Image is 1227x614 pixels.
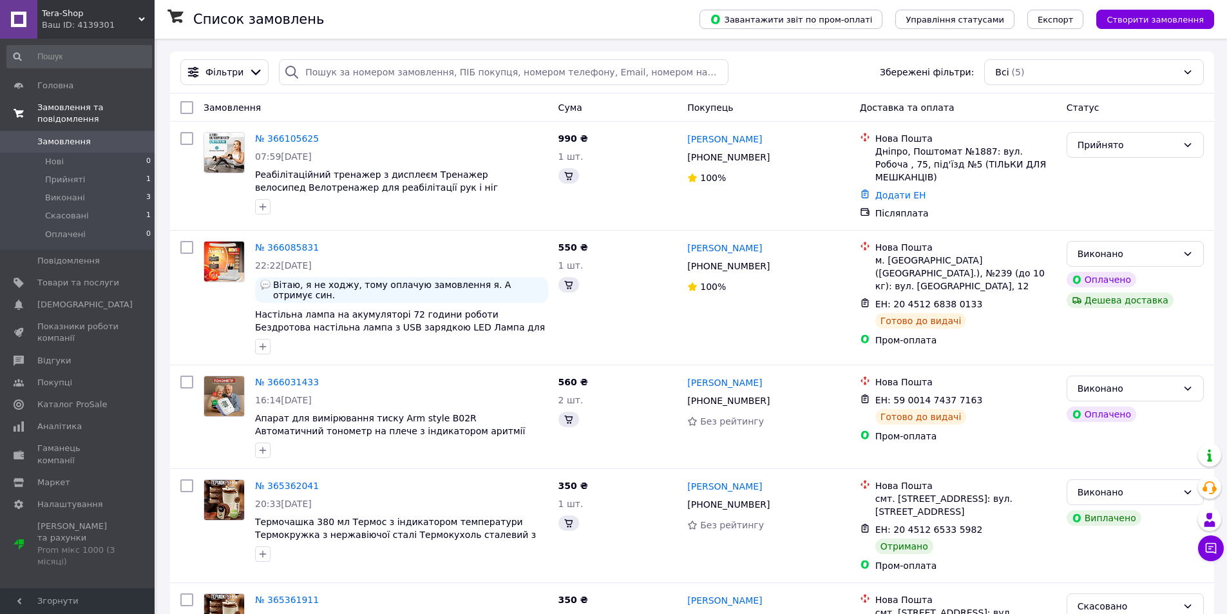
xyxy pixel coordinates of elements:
span: 2 шт. [558,395,584,405]
div: Дешева доставка [1067,293,1174,308]
div: Виконано [1078,485,1177,499]
span: Замовлення та повідомлення [37,102,155,125]
span: Оплачені [45,229,86,240]
a: № 365362041 [255,481,319,491]
span: 0 [146,156,151,168]
span: Управління статусами [906,15,1004,24]
div: Дніпро, Поштомат №1887: вул. Робоча , 75, під'їзд №5 (ТІЛЬКИ ДЛЯ МЕШКАНЦІВ) [875,145,1056,184]
div: Післяплата [875,207,1056,220]
button: Управління статусами [895,10,1014,29]
div: Ваш ID: 4139301 [42,19,155,31]
span: 100% [700,282,726,292]
div: [PHONE_NUMBER] [685,495,772,513]
span: ЕН: 20 4512 6533 5982 [875,524,983,535]
div: Нова Пошта [875,241,1056,254]
input: Пошук за номером замовлення, ПІБ покупця, номером телефону, Email, номером накладної [279,59,728,85]
div: Нова Пошта [875,376,1056,389]
a: [PERSON_NAME] [687,480,762,493]
a: Реабілітаційний тренажер з дисплеєм Тренажер велосипед Велотренажер для реабілітації рук і ніг [255,169,498,193]
span: Настільна лампа на акумуляторі 72 години роботи Бездротова настільна лампа з USB зарядкою LED Лам... [255,309,545,345]
span: Прийняті [45,174,85,186]
span: Маркет [37,477,70,488]
img: Фото товару [204,133,244,173]
span: 350 ₴ [558,595,588,605]
a: Додати ЕН [875,190,926,200]
a: Термочашка 380 мл Термос з індикатором температури Термокружка з нержавіючої сталі Термокухоль ст... [255,517,536,553]
div: Скасовано [1078,599,1177,613]
div: [PHONE_NUMBER] [685,257,772,275]
button: Чат з покупцем [1198,535,1224,561]
img: Фото товару [204,376,244,416]
a: [PERSON_NAME] [687,376,762,389]
span: 350 ₴ [558,481,588,491]
div: Готово до видачі [875,409,967,425]
div: Нова Пошта [875,593,1056,606]
div: Пром-оплата [875,559,1056,572]
span: 990 ₴ [558,133,588,144]
a: [PERSON_NAME] [687,133,762,146]
span: Покупці [37,377,72,389]
span: [DEMOGRAPHIC_DATA] [37,299,133,311]
span: Апарат для вимірювання тиску Arm style B02R Автоматичний тонометр на плече з індикатором аритмії [255,413,525,436]
span: 560 ₴ [558,377,588,387]
span: Скасовані [45,210,89,222]
span: Доставка та оплата [860,102,955,113]
span: Без рейтингу [700,520,764,530]
span: 3 [146,192,151,204]
div: [PHONE_NUMBER] [685,392,772,410]
button: Створити замовлення [1096,10,1214,29]
span: Товари та послуги [37,277,119,289]
div: Prom мікс 1000 (3 місяці) [37,544,119,568]
span: Замовлення [37,136,91,148]
div: Оплачено [1067,272,1136,287]
span: Замовлення [204,102,261,113]
span: Збережені фільтри: [880,66,974,79]
span: Повідомлення [37,255,100,267]
a: Фото товару [204,132,245,173]
span: Головна [37,80,73,91]
span: 1 шт. [558,151,584,162]
div: Готово до видачі [875,313,967,329]
input: Пошук [6,45,152,68]
a: № 366085831 [255,242,319,253]
h1: Список замовлень [193,12,324,27]
span: Tera-Shop [42,8,138,19]
span: Покупець [687,102,733,113]
a: Фото товару [204,241,245,282]
a: Створити замовлення [1083,14,1214,24]
div: Пром-оплата [875,430,1056,443]
img: :speech_balloon: [260,280,271,290]
a: Фото товару [204,376,245,417]
a: Фото товару [204,479,245,521]
div: Пром-оплата [875,334,1056,347]
div: Виконано [1078,381,1177,396]
span: 1 [146,174,151,186]
a: [PERSON_NAME] [687,242,762,254]
span: 100% [700,173,726,183]
span: 07:59[DATE] [255,151,312,162]
a: [PERSON_NAME] [687,594,762,607]
span: Показники роботи компанії [37,321,119,344]
div: Виплачено [1067,510,1141,526]
span: Нові [45,156,64,168]
span: Всі [995,66,1009,79]
span: 1 шт. [558,499,584,509]
span: Фільтри [205,66,243,79]
span: Вітаю, я не ходжу, тому оплачую замовлення я. А отримує син. [273,280,543,300]
div: м. [GEOGRAPHIC_DATA] ([GEOGRAPHIC_DATA].), №239 (до 10 кг): вул. [GEOGRAPHIC_DATA], 12 [875,254,1056,293]
div: смт. [STREET_ADDRESS]: вул. [STREET_ADDRESS] [875,492,1056,518]
span: Каталог ProSale [37,399,107,410]
span: 1 [146,210,151,222]
div: Нова Пошта [875,479,1056,492]
span: Cума [558,102,582,113]
span: Створити замовлення [1107,15,1204,24]
img: Фото товару [204,480,244,520]
span: Аналітика [37,421,82,432]
button: Завантажити звіт по пром-оплаті [699,10,882,29]
div: Прийнято [1078,138,1177,152]
span: 0 [146,229,151,240]
span: Виконані [45,192,85,204]
span: 16:14[DATE] [255,395,312,405]
span: Відгуки [37,355,71,367]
